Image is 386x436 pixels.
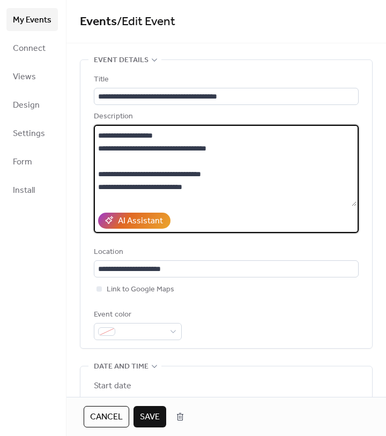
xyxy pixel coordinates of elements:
span: Date and time [94,360,149,373]
a: Install [6,178,58,201]
a: Settings [6,122,58,145]
div: Location [94,246,357,259]
div: Start date [94,380,131,393]
div: Event color [94,309,180,321]
button: Save [133,406,166,427]
span: Cancel [90,411,123,424]
div: Description [94,110,357,123]
a: Connect [6,36,58,59]
span: Date [94,395,110,408]
span: Connect [13,40,46,57]
span: Install [13,182,35,199]
a: Views [6,65,58,88]
button: Cancel [84,406,129,427]
span: / Edit Event [117,10,175,34]
a: My Events [6,8,58,31]
span: Design [13,97,40,114]
span: Time [192,395,210,408]
span: Form [13,154,32,170]
span: Event details [94,54,149,67]
span: Link to Google Maps [107,283,174,296]
span: My Events [13,12,51,28]
a: Form [6,150,58,173]
a: Events [80,10,117,34]
button: AI Assistant [98,213,170,229]
div: AI Assistant [118,215,163,228]
span: Save [140,411,160,424]
span: Views [13,69,36,85]
a: Design [6,93,58,116]
div: Title [94,73,357,86]
span: Settings [13,125,45,142]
